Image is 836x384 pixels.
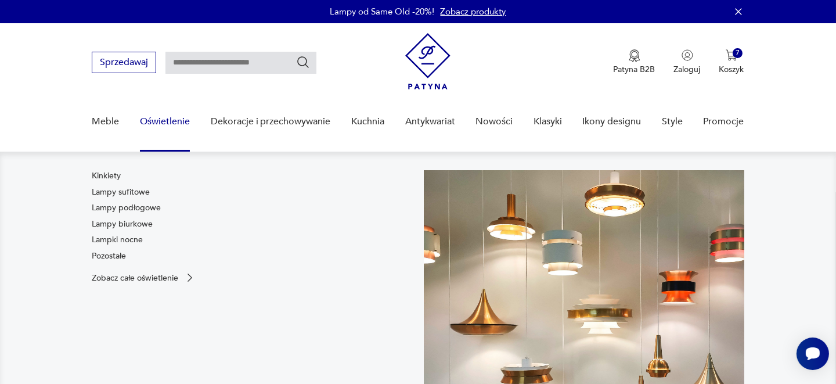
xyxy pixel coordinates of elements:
a: Zobacz produkty [441,6,506,17]
a: Promocje [704,99,744,144]
p: Zaloguj [674,64,701,75]
a: Lampy biurkowe [92,218,153,230]
a: Dekoracje i przechowywanie [211,99,331,144]
button: Szukaj [296,55,310,69]
p: Patyna B2B [614,64,655,75]
a: Sprzedawaj [92,59,156,67]
iframe: Smartsupp widget button [797,338,829,370]
a: Oświetlenie [140,99,190,144]
a: Ikona medaluPatyna B2B [614,49,655,75]
a: Meble [92,99,119,144]
button: 7Koszyk [719,49,744,75]
p: Lampy od Same Old -20%! [330,6,435,17]
a: Lampki nocne [92,234,143,246]
img: Ikonka użytkownika [682,49,693,61]
a: Kinkiety [92,170,121,182]
div: 7 [733,48,743,58]
a: Lampy sufitowe [92,186,150,198]
p: Zobacz całe oświetlenie [92,274,178,282]
a: Kuchnia [351,99,384,144]
a: Antykwariat [405,99,455,144]
a: Nowości [475,99,513,144]
a: Ikony designu [582,99,641,144]
a: Style [662,99,683,144]
button: Zaloguj [674,49,701,75]
button: Patyna B2B [614,49,655,75]
img: Ikona koszyka [726,49,737,61]
p: Koszyk [719,64,744,75]
button: Sprzedawaj [92,52,156,73]
a: Pozostałe [92,250,126,262]
img: Ikona medalu [629,49,640,62]
a: Lampy podłogowe [92,202,161,214]
a: Zobacz całe oświetlenie [92,272,196,283]
img: Patyna - sklep z meblami i dekoracjami vintage [405,33,451,89]
a: Klasyki [534,99,562,144]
